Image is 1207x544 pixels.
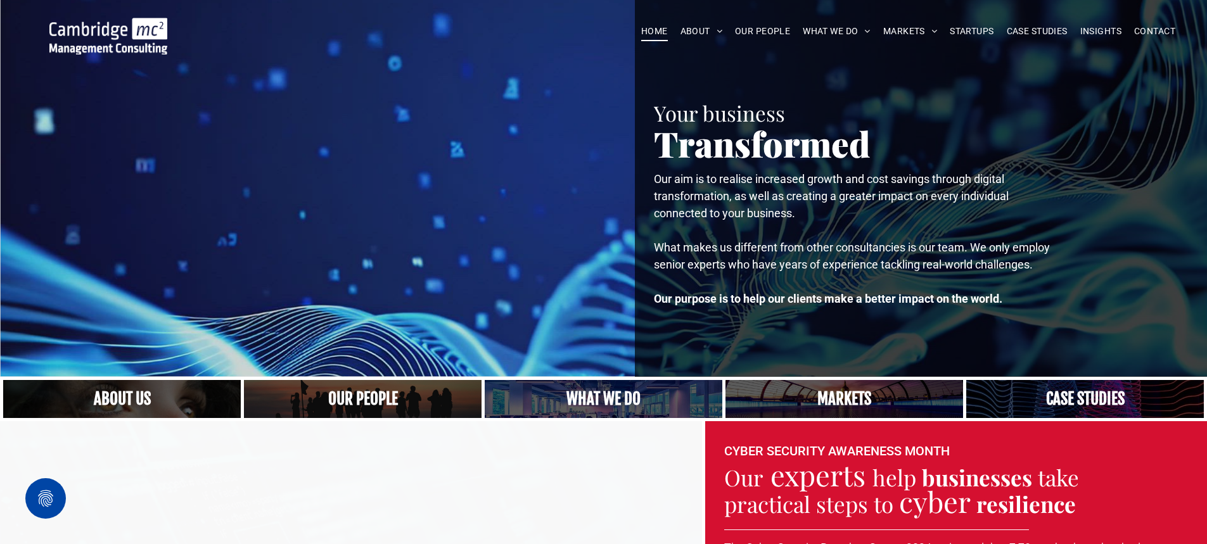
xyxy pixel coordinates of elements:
span: Transformed [654,120,871,167]
span: Your business [654,99,785,127]
a: Your Business Transformed | Cambridge Management Consulting [49,20,167,33]
a: Our Markets | Cambridge Management Consulting [725,380,963,418]
a: CASE STUDIES [1000,22,1074,41]
span: cyber [899,482,971,520]
a: INSIGHTS [1074,22,1128,41]
a: CONTACT [1128,22,1182,41]
a: MARKETS [877,22,943,41]
font: CYBER SECURITY AWARENESS MONTH [724,443,950,459]
a: A yoga teacher lifting his whole body off the ground in the peacock pose [485,380,722,418]
img: Go to Homepage [49,18,167,54]
a: STARTUPS [943,22,1000,41]
a: WHAT WE DO [796,22,877,41]
a: CASE STUDIES | See an Overview of All Our Case Studies | Cambridge Management Consulting [966,380,1204,418]
span: What makes us different from other consultancies is our team. We only employ senior experts who h... [654,241,1050,271]
span: help [872,462,916,492]
strong: Our purpose is to help our clients make a better impact on the world. [654,292,1002,305]
a: A crowd in silhouette at sunset, on a rise or lookout point [244,380,482,418]
a: ABOUT [674,22,729,41]
span: experts [770,455,865,493]
a: HOME [635,22,674,41]
strong: businesses [922,462,1032,492]
strong: resilience [976,489,1076,519]
span: Our aim is to realise increased growth and cost savings through digital transformation, as well a... [654,172,1009,220]
span: Our [724,462,763,492]
a: OUR PEOPLE [729,22,796,41]
span: take practical steps to [724,462,1079,519]
a: Close up of woman's face, centered on her eyes [3,380,241,418]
